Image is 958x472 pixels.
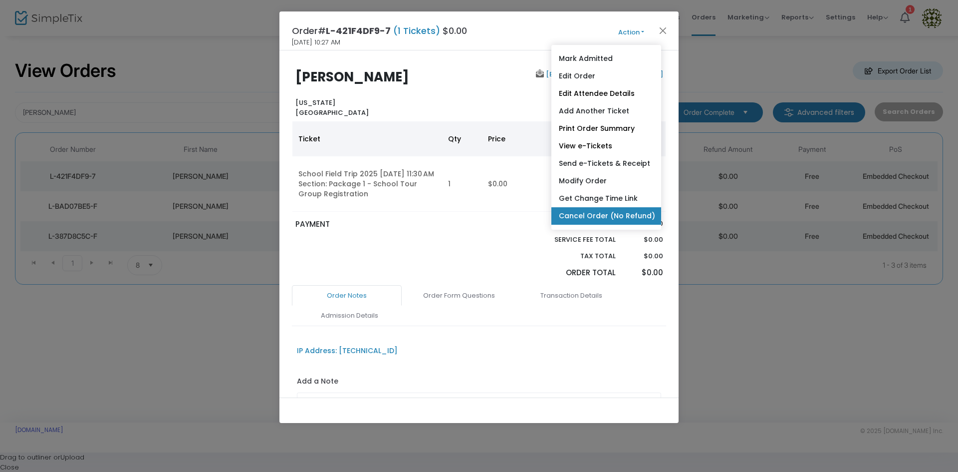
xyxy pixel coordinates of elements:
[551,120,661,137] a: Print Order Summary
[531,219,616,229] p: Sub total
[391,24,443,37] span: (1 Tickets)
[531,235,616,245] p: Service Fee Total
[292,24,467,37] h4: Order# $0.00
[292,156,442,212] td: School Field Trip 2025 [DATE] 11:30 AM Section: Package 1 - School Tour Group Registration
[295,219,475,230] p: PAYMENT
[297,346,398,356] div: IP Address: [TECHNICAL_ID]
[657,24,670,37] button: Close
[404,285,514,306] a: Order Form Questions
[551,172,661,190] a: Modify Order
[531,267,616,279] p: Order Total
[551,155,661,172] a: Send e-Tickets & Receipt
[482,156,577,212] td: $0.00
[551,85,661,102] a: Edit Attendee Details
[297,376,338,389] label: Add a Note
[292,121,442,156] th: Ticket
[551,190,661,207] a: Get Change Time Link
[625,251,663,261] p: $0.00
[442,121,482,156] th: Qty
[292,285,402,306] a: Order Notes
[531,251,616,261] p: Tax Total
[625,267,663,279] p: $0.00
[551,207,661,225] a: Cancel Order (No Refund)
[482,121,577,156] th: Price
[625,235,663,245] p: $0.00
[551,67,661,85] a: Edit Order
[601,27,661,38] button: Action
[442,156,482,212] td: 1
[292,121,666,212] div: Data table
[326,24,391,37] span: L-421F4DF9-7
[516,285,626,306] a: Transaction Details
[295,68,409,86] b: [PERSON_NAME]
[292,37,340,47] span: [DATE] 10:27 AM
[294,305,404,326] a: Admission Details
[551,102,661,120] a: Add Another Ticket
[551,50,661,67] a: Mark Admitted
[551,137,661,155] a: View e-Tickets
[295,98,369,117] b: [US_STATE] [GEOGRAPHIC_DATA]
